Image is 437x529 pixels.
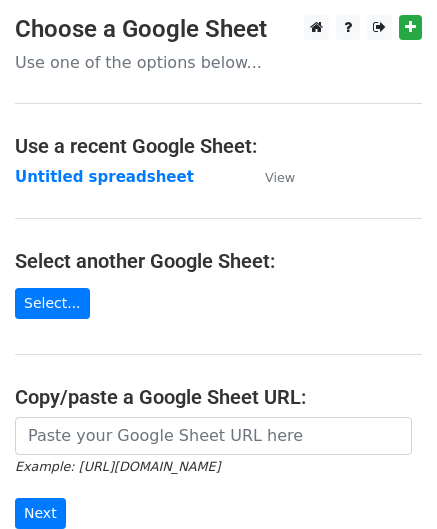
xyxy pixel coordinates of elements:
small: View [265,170,295,185]
input: Next [15,498,66,529]
p: Use one of the options below... [15,52,422,73]
small: Example: [URL][DOMAIN_NAME] [15,459,220,474]
a: View [245,168,295,186]
h4: Select another Google Sheet: [15,249,422,273]
h3: Choose a Google Sheet [15,15,422,44]
h4: Copy/paste a Google Sheet URL: [15,385,422,409]
h4: Use a recent Google Sheet: [15,134,422,158]
a: Select... [15,288,90,319]
a: Untitled spreadsheet [15,168,194,186]
input: Paste your Google Sheet URL here [15,417,412,455]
